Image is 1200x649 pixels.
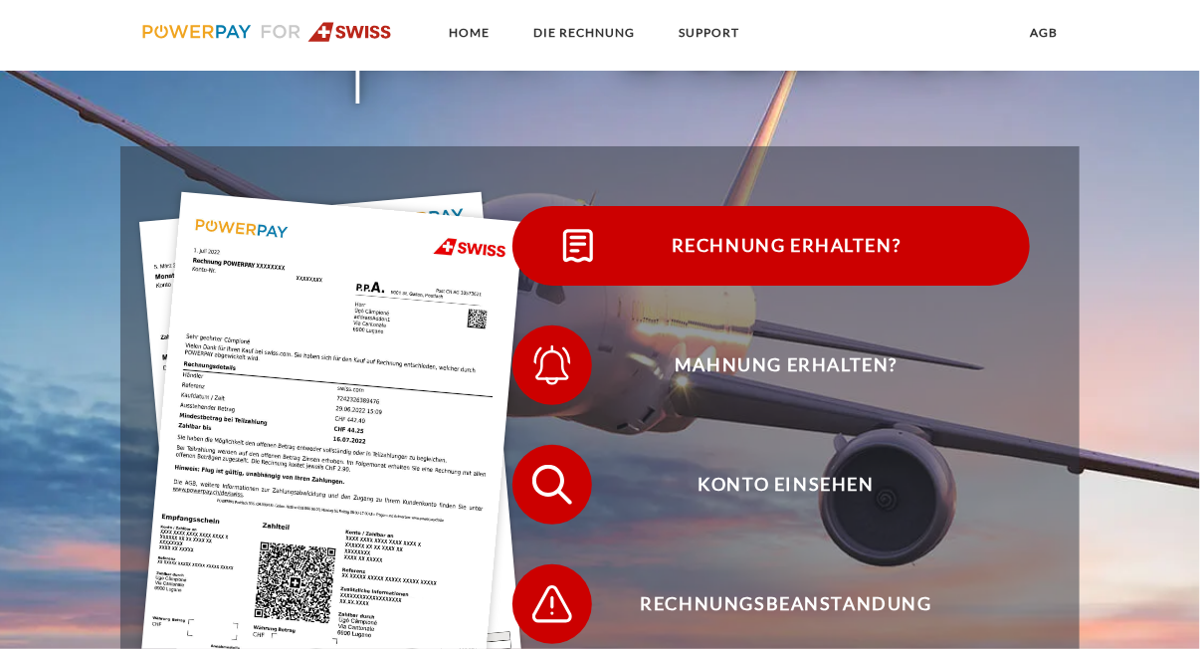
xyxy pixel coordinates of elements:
[527,579,577,629] img: qb_warning.svg
[542,445,1030,525] span: Konto einsehen
[512,564,1030,644] button: Rechnungsbeanstandung
[512,445,1030,525] button: Konto einsehen
[663,15,757,51] a: SUPPORT
[517,15,653,51] a: DIE RECHNUNG
[142,22,392,42] img: logo-swiss.svg
[542,206,1030,286] span: Rechnung erhalten?
[433,15,507,51] a: Home
[542,325,1030,405] span: Mahnung erhalten?
[1013,15,1075,51] a: agb
[512,325,1030,405] button: Mahnung erhalten?
[527,340,577,390] img: qb_bell.svg
[542,564,1030,644] span: Rechnungsbeanstandung
[527,460,577,510] img: qb_search.svg
[512,206,1030,286] button: Rechnung erhalten?
[553,221,603,271] img: qb_bill.svg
